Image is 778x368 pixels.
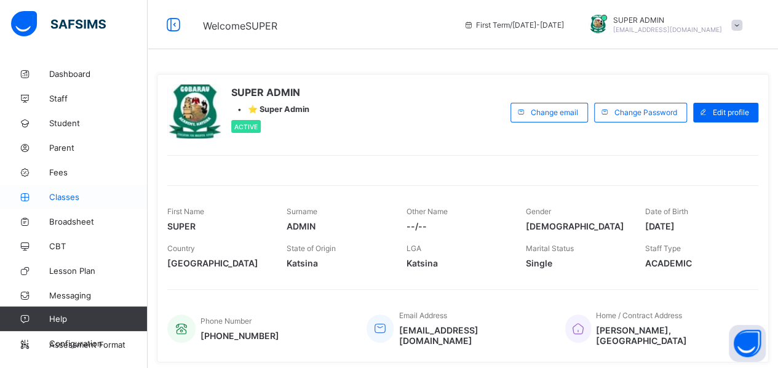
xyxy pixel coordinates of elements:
span: Staff [49,94,148,103]
span: Katsina [406,258,507,268]
span: Help [49,314,147,324]
span: Parent [49,143,148,153]
span: SUPER ADMIN [613,15,722,25]
span: LGA [406,244,421,253]
span: Dashboard [49,69,148,79]
span: State of Origin [287,244,336,253]
img: safsims [11,11,106,37]
span: Lesson Plan [49,266,148,276]
span: Fees [49,167,148,177]
span: SUPER [167,221,268,231]
span: CBT [49,241,148,251]
span: ⭐ Super Admin [248,105,309,114]
span: Phone Number [200,316,252,326]
span: Other Name [406,207,447,216]
span: [EMAIL_ADDRESS][DOMAIN_NAME] [613,26,722,33]
span: session/term information [464,20,564,30]
span: Date of Birth [645,207,688,216]
span: Welcome SUPER [203,20,277,32]
span: [DATE] [645,221,746,231]
span: Edit profile [713,108,749,117]
span: Email Address [399,311,447,320]
span: Change email [531,108,578,117]
span: Active [234,123,258,130]
span: Change Password [614,108,677,117]
span: Classes [49,192,148,202]
span: First Name [167,207,204,216]
span: Katsina [287,258,387,268]
span: [GEOGRAPHIC_DATA] [167,258,268,268]
span: Staff Type [645,244,681,253]
span: Country [167,244,195,253]
span: [PERSON_NAME], [GEOGRAPHIC_DATA] [596,325,746,346]
span: Single [526,258,627,268]
button: Open asap [729,325,766,362]
span: --/-- [406,221,507,231]
span: Marital Status [526,244,574,253]
span: Surname [287,207,317,216]
span: Configuration [49,338,147,348]
span: Gender [526,207,551,216]
div: • [231,105,309,114]
span: Broadsheet [49,217,148,226]
span: Messaging [49,290,148,300]
span: ADMIN [287,221,387,231]
span: [PHONE_NUMBER] [200,330,279,341]
span: Home / Contract Address [596,311,682,320]
span: ACADEMIC [645,258,746,268]
span: [EMAIL_ADDRESS][DOMAIN_NAME] [399,325,547,346]
span: Student [49,118,148,128]
span: [DEMOGRAPHIC_DATA] [526,221,627,231]
span: SUPER ADMIN [231,86,309,98]
div: SUPERADMIN [576,15,748,35]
